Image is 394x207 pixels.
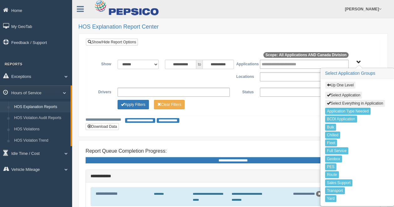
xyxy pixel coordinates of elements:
[325,108,370,115] button: Application Type Needed
[233,88,257,95] label: Status
[118,100,149,109] button: Change Filter Options
[11,112,71,124] a: HOS Violation Audit Reports
[91,60,114,67] label: Show
[325,92,362,99] button: Select Application
[154,100,185,109] button: Change Filter Options
[325,139,337,146] button: Fleet
[325,163,336,170] button: PES
[196,60,202,69] span: to
[11,101,71,113] a: HOS Explanation Reports
[321,68,394,79] h3: Select Application Groups
[325,100,385,107] button: Select Everything in Application
[78,24,388,30] h2: HOS Explanation Report Center
[263,52,349,58] span: Scope: All Applications AND Canada Division
[91,88,114,95] label: Drivers
[325,179,352,186] button: Sales Support
[325,124,336,131] button: Bulk
[325,155,342,162] button: Geobox
[11,124,71,135] a: HOS Violations
[325,82,355,89] button: Up One Level
[233,60,257,67] label: Applications
[325,147,349,154] button: Full Service
[325,116,357,123] button: BCDI Application
[86,123,119,130] button: Download Data
[86,148,381,154] h4: Report Queue Completion Progress:
[325,132,340,139] button: Chilled
[233,72,257,80] label: Locations
[325,171,339,178] button: Route
[11,135,71,146] a: HOS Violation Trend
[325,195,336,202] button: Yard
[86,39,138,46] a: Show/Hide Report Options
[325,187,345,194] button: Transport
